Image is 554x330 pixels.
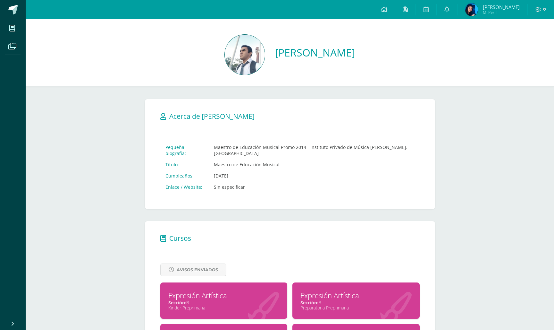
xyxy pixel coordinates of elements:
td: Cumpleaños: [160,170,209,181]
td: Título: [160,159,209,170]
a: Expresión ArtísticaSección:BPreparatoria Preprimaria [292,282,420,319]
td: Maestro de Educación Musical [209,159,420,170]
span: Sección: [300,300,318,306]
td: [DATE] [209,170,420,181]
td: Pequeña biografía: [160,142,209,159]
img: bbd03f31755a1d90598f1d1d12476aa6.png [465,3,478,16]
span: [PERSON_NAME] [483,4,520,10]
div: Kinder Preprimaria [168,305,280,311]
td: Sin especificar [209,181,420,193]
img: 4e40486df9cc6c6cb691d7e4b6145200.png [225,35,265,75]
span: Acerca de [PERSON_NAME] [169,112,255,121]
div: Expresión Artística [168,291,280,300]
td: Enlace / Website: [160,181,209,193]
div: B [300,300,412,306]
div: Preparatoria Preprimaria [300,305,412,311]
span: Cursos [169,234,191,243]
a: Expresión ArtísticaSección:BKinder Preprimaria [160,282,288,319]
span: Mi Perfil [483,10,520,15]
div: Expresión Artística [300,291,412,300]
div: B [168,300,280,306]
a: [PERSON_NAME] [275,46,355,59]
a: Avisos Enviados [160,264,226,276]
span: Sección: [168,300,186,306]
td: Maestro de Educación Musical Promo 2014 - Instituto Privado de Música [PERSON_NAME], [GEOGRAPHIC_... [209,142,420,159]
span: Avisos Enviados [177,264,218,276]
